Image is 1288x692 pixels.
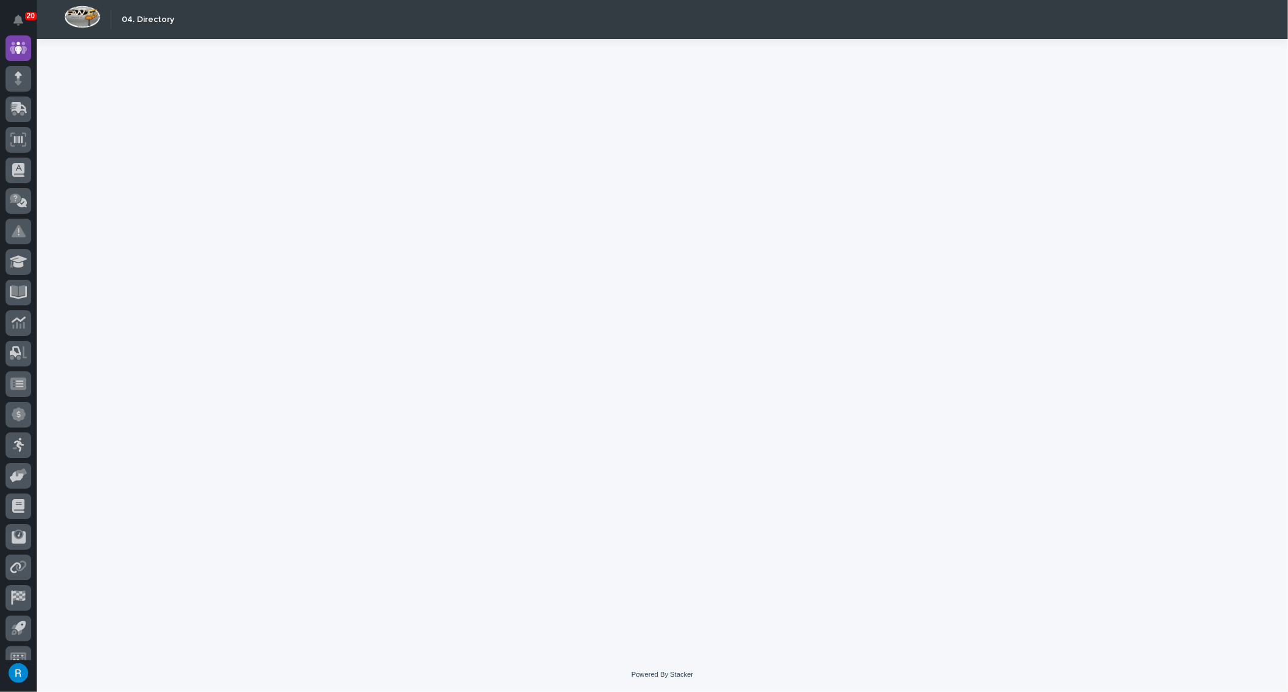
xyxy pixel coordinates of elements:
[122,15,174,25] h2: 04. Directory
[631,671,693,678] a: Powered By Stacker
[64,5,100,28] img: Workspace Logo
[6,7,31,33] button: Notifications
[15,15,31,34] div: Notifications20
[27,12,35,20] p: 20
[6,660,31,686] button: users-avatar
